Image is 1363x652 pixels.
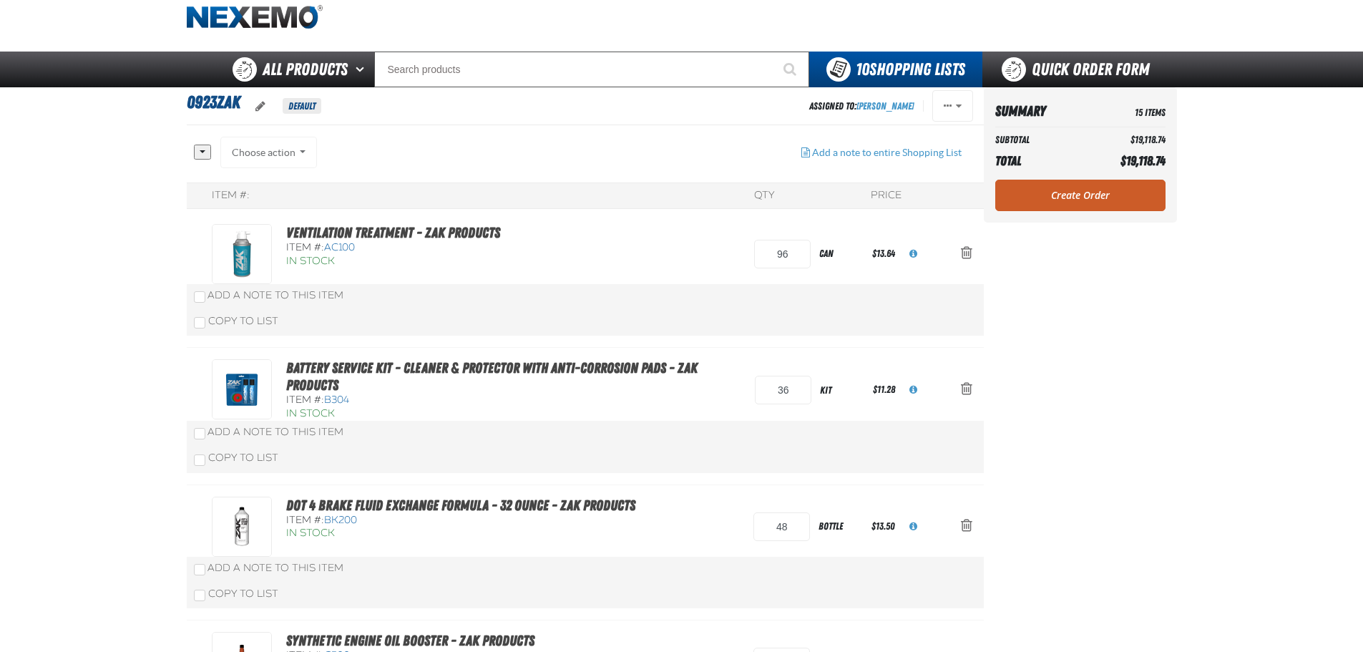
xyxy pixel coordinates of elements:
div: In Stock [286,255,556,268]
button: You have 10 Shopping Lists. Open to view details [809,52,982,87]
div: In Stock [286,527,635,540]
a: Quick Order Form [982,52,1176,87]
span: All Products [263,57,348,82]
label: Copy To List [194,315,278,327]
input: Product Quantity [753,512,810,541]
span: Default [283,98,321,114]
input: Product Quantity [755,376,811,404]
span: AC100 [324,241,355,253]
span: BK200 [324,514,357,526]
button: Action Remove Battery Service Kit - Cleaner &amp; Protector with Anti-Corrosion Pads - ZAK Produc... [949,374,984,406]
span: B304 [324,394,349,406]
th: Summary [995,99,1085,124]
input: Add a Note to This Item [194,291,205,303]
th: Total [995,150,1085,172]
input: Copy To List [194,590,205,601]
span: $11.28 [873,384,895,395]
label: Copy To List [194,452,278,464]
div: bottle [810,510,869,542]
input: Copy To List [194,454,205,466]
div: Price [871,189,902,203]
span: $19,118.74 [1120,153,1166,168]
div: Item #: [286,394,741,407]
strong: 10 [856,59,869,79]
span: 0923ZAK [187,92,240,112]
div: Item #: [286,514,635,527]
button: Action Remove DOT 4 Brake Fluid Exchange Formula - 32 Ounce - ZAK Products from 0923ZAK [949,511,984,542]
input: Product Quantity [754,240,811,268]
a: DOT 4 Brake Fluid Exchange Formula - 32 Ounce - ZAK Products [286,497,635,514]
img: Nexemo logo [187,5,323,30]
div: kit [811,374,870,407]
button: View All Prices for AC100 [898,238,929,270]
a: Home [187,5,323,30]
button: View All Prices for BK200 [898,511,929,542]
a: Synthetic Engine Oil Booster - ZAK Products [286,632,534,649]
div: can [811,238,869,270]
span: $13.64 [872,248,895,259]
div: Item #: [286,241,556,255]
span: $13.50 [871,520,895,532]
span: Add a Note to This Item [207,289,343,301]
input: Add a Note to This Item [194,564,205,575]
td: 15 Items [1085,99,1166,124]
div: Assigned To: [809,97,914,116]
input: Add a Note to This Item [194,428,205,439]
button: View All Prices for B304 [898,374,929,406]
div: QTY [754,189,774,203]
label: Copy To List [194,588,278,600]
a: Battery Service Kit - Cleaner & Protector with Anti-Corrosion Pads - ZAK Products [286,359,698,394]
button: Open All Products pages [351,52,374,87]
div: Item #: [212,189,250,203]
span: Add a Note to This Item [207,426,343,438]
input: Copy To List [194,317,205,329]
a: [PERSON_NAME] [856,100,914,112]
th: Subtotal [995,130,1085,150]
span: Shopping Lists [856,59,965,79]
td: $19,118.74 [1085,130,1166,150]
a: Create Order [995,180,1166,211]
button: Add a note to entire Shopping List [790,137,973,168]
div: In Stock [286,407,741,421]
span: Add a Note to This Item [207,562,343,574]
a: Ventilation Treatment - ZAK Products [286,224,500,241]
input: Search [374,52,809,87]
button: Actions of 0923ZAK [932,90,973,122]
button: Start Searching [773,52,809,87]
button: oro.shoppinglist.label.edit.tooltip [244,91,277,122]
button: Action Remove Ventilation Treatment - ZAK Products from 0923ZAK [949,238,984,270]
